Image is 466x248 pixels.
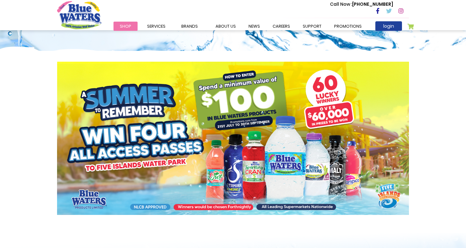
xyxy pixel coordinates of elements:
[375,21,402,31] a: login
[266,22,296,31] a: careers
[147,23,165,29] span: Services
[181,23,198,29] span: Brands
[242,22,266,31] a: News
[296,22,328,31] a: support
[120,23,131,29] span: Shop
[57,1,101,29] a: store logo
[209,22,242,31] a: about us
[330,1,393,8] p: [PHONE_NUMBER]
[330,1,352,7] span: Call Now :
[328,22,368,31] a: Promotions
